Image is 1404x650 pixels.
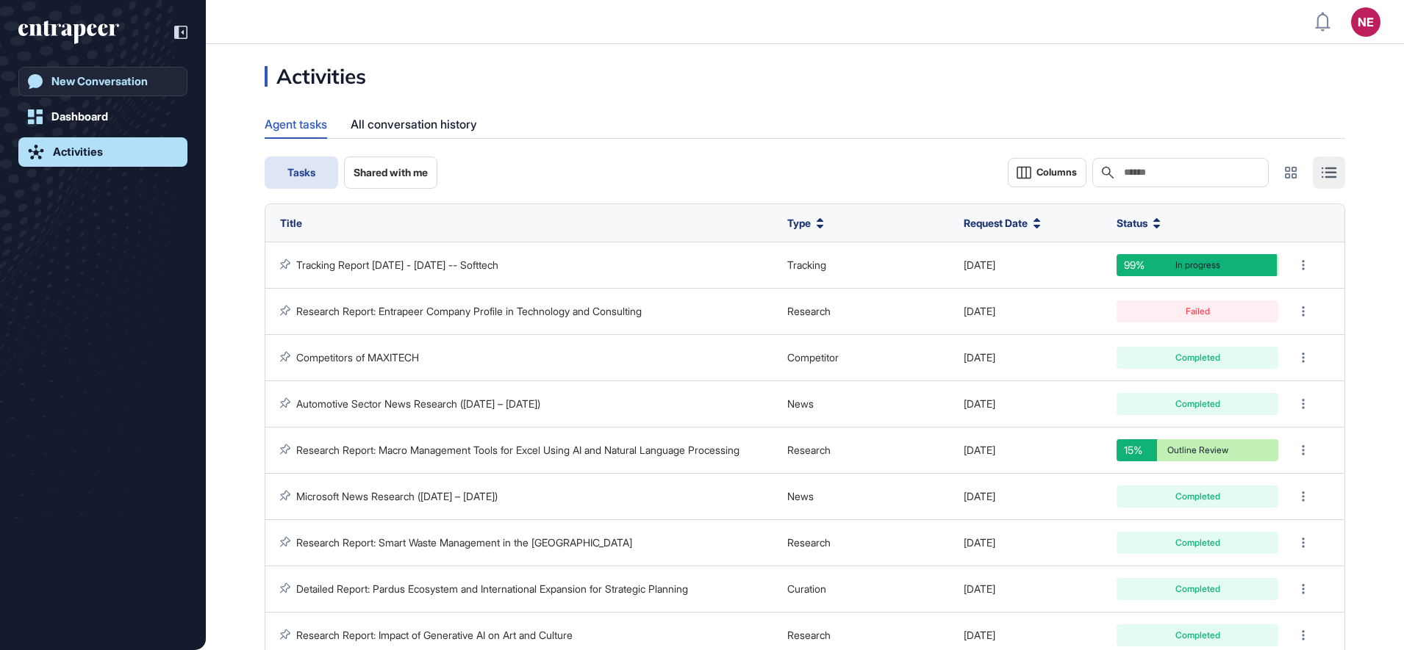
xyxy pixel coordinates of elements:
[1128,446,1267,455] div: Outline Review
[787,305,831,317] span: Research
[787,397,814,410] span: News
[787,444,831,456] span: Research
[296,629,573,641] a: Research Report: Impact of Generative AI on Art and Culture
[1036,167,1077,178] span: Columns
[280,217,302,229] span: Title
[287,167,315,178] span: Tasks
[787,215,811,231] span: Type
[964,490,995,502] span: [DATE]
[1008,158,1086,187] button: Columns
[296,444,739,456] a: Research Report: Macro Management Tools for Excel Using AI and Natural Language Processing
[964,259,995,271] span: [DATE]
[53,145,103,159] div: Activities
[18,137,187,167] a: Activities
[296,582,688,595] a: Detailed Report: Pardus Ecosystem and International Expansion for Strategic Planning
[787,215,824,231] button: Type
[354,167,428,178] span: Shared with me
[964,444,995,456] span: [DATE]
[787,351,839,364] span: Competitor
[1117,215,1161,231] button: Status
[787,536,831,549] span: Research
[265,110,327,137] div: Agent tasks
[787,490,814,502] span: News
[344,156,437,189] button: Shared with me
[964,305,995,317] span: [DATE]
[296,490,498,502] a: Microsoft News Research ([DATE] – [DATE])
[1128,307,1267,316] div: Failed
[265,156,338,189] button: Tasks
[18,21,119,44] div: entrapeer-logo
[964,215,1041,231] button: Request Date
[1128,353,1267,362] div: Completed
[1128,585,1267,593] div: Completed
[964,582,995,595] span: [DATE]
[18,102,187,131] a: Dashboard
[265,66,366,87] div: Activities
[1128,492,1267,501] div: Completed
[964,351,995,364] span: [DATE]
[1128,261,1267,270] div: In progress
[296,259,498,271] a: Tracking Report [DATE] - [DATE] -- Softtech
[787,629,831,641] span: Research
[964,397,995,410] span: [DATE]
[51,110,108,123] div: Dashboard
[296,351,419,364] a: Competitors of MAXITECH
[18,67,187,96] a: New Conversation
[296,397,540,410] a: Automotive Sector News Research ([DATE] – [DATE])
[1117,215,1147,231] span: Status
[1117,254,1277,276] div: 99%
[51,75,148,88] div: New Conversation
[296,536,632,549] a: Research Report: Smart Waste Management in the [GEOGRAPHIC_DATA]
[296,305,642,317] a: Research Report: Entrapeer Company Profile in Technology and Consulting
[1128,400,1267,408] div: Completed
[351,110,477,139] div: All conversation history
[1117,439,1157,461] div: 15%
[1128,538,1267,547] div: Completed
[787,259,826,271] span: Tracking
[964,629,995,641] span: [DATE]
[1351,7,1380,37] button: NE
[1128,631,1267,640] div: Completed
[787,582,826,595] span: Curation
[964,536,995,549] span: [DATE]
[964,215,1028,231] span: Request Date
